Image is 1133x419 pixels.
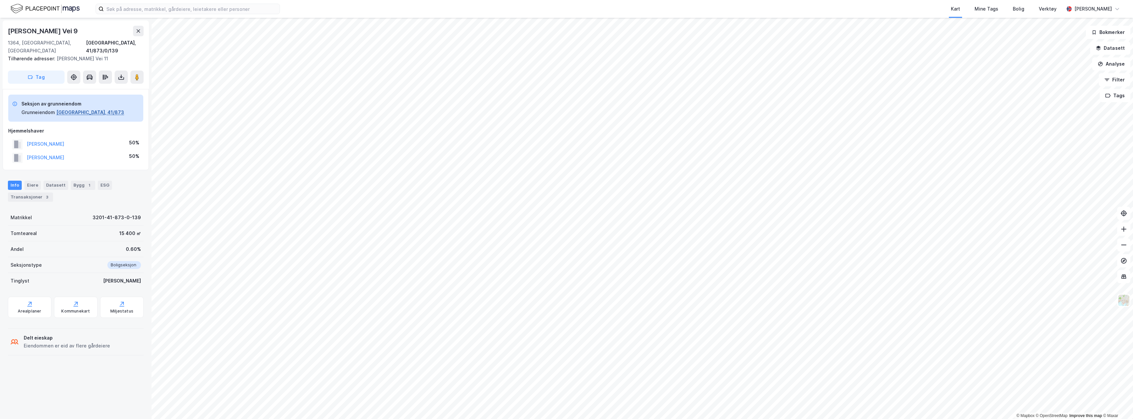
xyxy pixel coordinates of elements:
[11,3,80,15] img: logo.f888ab2527a4732fd821a326f86c7f29.svg
[8,26,79,36] div: [PERSON_NAME] Vei 9
[1036,413,1068,418] a: OpenStreetMap
[1099,73,1130,86] button: Filter
[11,277,29,285] div: Tinglyst
[1074,5,1112,13] div: [PERSON_NAME]
[86,39,144,55] div: [GEOGRAPHIC_DATA], 41/873/0/139
[129,152,139,160] div: 50%
[93,214,141,222] div: 3201-41-873-0-139
[110,309,133,314] div: Miljøstatus
[1100,89,1130,102] button: Tags
[1013,5,1024,13] div: Bolig
[71,181,95,190] div: Bygg
[104,4,280,14] input: Søk på adresse, matrikkel, gårdeiere, leietakere eller personer
[56,108,124,116] button: [GEOGRAPHIC_DATA], 41/873
[24,181,41,190] div: Eiere
[86,182,93,189] div: 1
[8,55,138,63] div: [PERSON_NAME] Vei 11
[8,71,65,84] button: Tag
[129,139,139,147] div: 50%
[24,342,110,350] div: Eiendommen er eid av flere gårdeiere
[1016,413,1035,418] a: Mapbox
[24,334,110,342] div: Delt eieskap
[11,229,37,237] div: Tomteareal
[975,5,998,13] div: Mine Tags
[18,309,41,314] div: Arealplaner
[1069,413,1102,418] a: Improve this map
[11,245,24,253] div: Andel
[1039,5,1057,13] div: Verktøy
[1118,294,1130,307] img: Z
[61,309,90,314] div: Kommunekart
[1090,42,1130,55] button: Datasett
[1100,387,1133,419] iframe: Chat Widget
[1100,387,1133,419] div: Kontrollprogram for chat
[8,181,22,190] div: Info
[8,39,86,55] div: 1364, [GEOGRAPHIC_DATA], [GEOGRAPHIC_DATA]
[951,5,960,13] div: Kart
[8,56,57,61] span: Tilhørende adresser:
[119,229,141,237] div: 15 400 ㎡
[21,108,55,116] div: Grunneiendom
[1086,26,1130,39] button: Bokmerker
[8,193,53,202] div: Transaksjoner
[11,214,32,222] div: Matrikkel
[43,181,68,190] div: Datasett
[44,194,50,200] div: 3
[1092,57,1130,71] button: Analyse
[21,100,124,108] div: Seksjon av grunneiendom
[103,277,141,285] div: [PERSON_NAME]
[8,127,143,135] div: Hjemmelshaver
[98,181,112,190] div: ESG
[11,261,42,269] div: Seksjonstype
[126,245,141,253] div: 0.60%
